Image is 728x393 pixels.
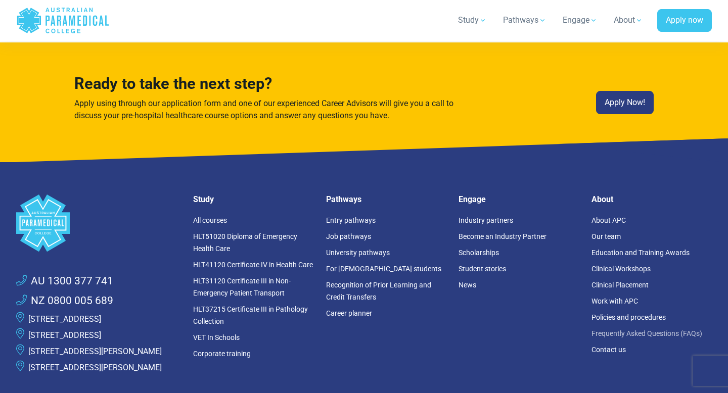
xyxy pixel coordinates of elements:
[193,277,291,297] a: HLT31120 Certificate III in Non-Emergency Patient Transport
[591,232,621,240] a: Our team
[326,265,441,273] a: For [DEMOGRAPHIC_DATA] students
[591,346,626,354] a: Contact us
[557,6,604,34] a: Engage
[326,216,376,224] a: Entry pathways
[326,232,371,240] a: Job pathways
[326,309,372,317] a: Career planner
[452,6,493,34] a: Study
[193,333,240,341] a: VET In Schools
[459,249,499,257] a: Scholarships
[459,216,513,224] a: Industry partners
[459,281,476,289] a: News
[591,329,702,337] a: Frequently Asked Questions (FAQs)
[74,97,457,122] p: Apply using through our application form and one of our experienced Career Advisors will give you...
[193,305,308,325] a: HLT37215 Certificate III in Pathology Collection
[591,216,626,224] a: About APC
[193,216,227,224] a: All courses
[326,249,390,257] a: University pathways
[74,75,457,93] h3: Ready to take the next step?
[16,293,113,309] a: NZ 0800 005 689
[591,297,638,305] a: Work with APC
[16,273,113,289] a: AU 1300 377 741
[193,194,314,204] h5: Study
[326,194,447,204] h5: Pathways
[608,6,649,34] a: About
[497,6,553,34] a: Pathways
[28,314,101,324] a: [STREET_ADDRESS]
[591,194,712,204] h5: About
[596,91,654,114] a: Apply Now!
[326,281,431,301] a: Recognition of Prior Learning and Credit Transfers
[591,265,651,273] a: Clinical Workshops
[591,249,690,257] a: Education and Training Awards
[657,9,712,32] a: Apply now
[193,350,251,358] a: Corporate training
[193,232,297,253] a: HLT51020 Diploma of Emergency Health Care
[193,261,313,269] a: HLT41120 Certificate IV in Health Care
[459,232,547,240] a: Become an Industry Partner
[591,281,649,289] a: Clinical Placement
[459,265,506,273] a: Student stories
[459,194,579,204] h5: Engage
[16,194,181,252] a: Space
[16,4,110,37] a: Australian Paramedical College
[591,313,666,321] a: Policies and procedures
